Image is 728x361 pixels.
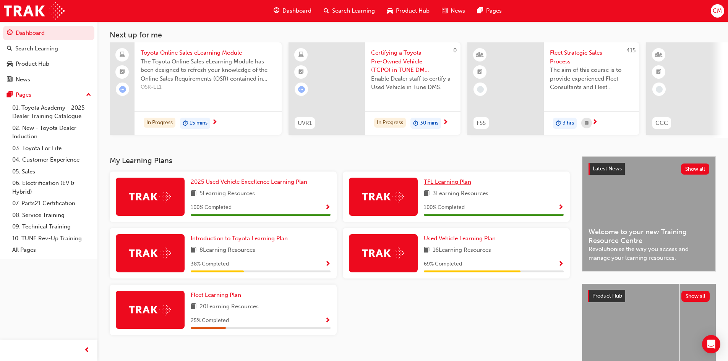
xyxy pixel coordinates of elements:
span: News [451,6,465,15]
span: book-icon [424,189,430,199]
span: car-icon [387,6,393,16]
span: The aim of this course is to provide experienced Fleet Consultants and Fleet Managers with a revi... [550,66,633,92]
button: CM [711,4,724,18]
span: guage-icon [7,30,13,37]
span: Pages [486,6,502,15]
span: 2025 Used Vehicle Excellence Learning Plan [191,178,307,185]
div: In Progress [144,118,175,128]
span: Used Vehicle Learning Plan [424,235,496,242]
a: car-iconProduct Hub [381,3,436,19]
span: learningResourceType_ELEARNING-icon [298,50,304,60]
a: News [3,73,94,87]
span: learningRecordVerb_NONE-icon [656,86,663,93]
span: Show Progress [558,261,564,268]
span: 38 % Completed [191,260,229,269]
span: Certifying a Toyota Pre-Owned Vehicle (TCPO) in TUNE DMS e-Learning Module [371,49,454,74]
span: Show Progress [558,204,564,211]
span: Fleet Learning Plan [191,291,241,298]
img: Trak [129,247,171,259]
div: Search Learning [15,44,58,53]
a: search-iconSearch Learning [318,3,381,19]
img: Trak [362,191,404,202]
a: 07. Parts21 Certification [9,197,94,209]
span: booktick-icon [477,67,483,77]
a: Product HubShow all [588,290,710,302]
span: Show Progress [325,317,331,324]
span: Product Hub [592,293,622,299]
button: Show all [681,164,710,175]
a: 01. Toyota Academy - 2025 Dealer Training Catalogue [9,102,94,122]
span: car-icon [7,61,13,68]
span: book-icon [424,246,430,255]
span: FSS [477,119,486,128]
span: Latest News [593,165,622,172]
a: Latest NewsShow all [589,163,709,175]
span: booktick-icon [120,67,125,77]
a: All Pages [9,244,94,256]
span: Show Progress [325,261,331,268]
span: duration-icon [183,118,188,128]
span: Dashboard [282,6,311,15]
span: 415 [626,47,636,54]
a: Search Learning [3,42,94,56]
img: Trak [362,247,404,259]
span: 8 Learning Resources [199,246,255,255]
span: duration-icon [413,118,418,128]
img: Trak [129,304,171,316]
div: News [16,75,30,84]
a: 09. Technical Training [9,221,94,233]
span: next-icon [443,119,448,126]
span: Welcome to your new Training Resource Centre [589,228,709,245]
span: Introduction to Toyota Learning Plan [191,235,288,242]
span: booktick-icon [298,67,304,77]
a: 0UVR1Certifying a Toyota Pre-Owned Vehicle (TCPO) in TUNE DMS e-Learning ModuleEnable Dealer staf... [289,42,460,135]
span: news-icon [7,76,13,83]
span: Enable Dealer staff to certify a Used Vehicle in Tune DMS. [371,74,454,92]
span: CCC [655,119,668,128]
span: book-icon [191,246,196,255]
span: learningRecordVerb_ATTEMPT-icon [298,86,305,93]
a: 05. Sales [9,166,94,178]
span: 100 % Completed [424,203,465,212]
a: Fleet Learning Plan [191,291,244,299]
span: search-icon [7,45,12,52]
span: news-icon [442,6,448,16]
button: DashboardSearch LearningProduct HubNews [3,24,94,88]
img: Trak [4,2,65,19]
button: Pages [3,88,94,102]
span: duration-icon [556,118,561,128]
button: Show Progress [558,203,564,212]
a: Toyota Online Sales eLearning ModuleThe Toyota Online Sales eLearning Module has been designed to... [110,42,282,135]
a: pages-iconPages [471,3,508,19]
span: 30 mins [420,119,438,128]
div: Product Hub [16,60,49,68]
span: calendar-icon [585,118,589,128]
a: 04. Customer Experience [9,154,94,166]
span: Toyota Online Sales eLearning Module [141,49,276,57]
div: In Progress [374,118,406,128]
span: UVR1 [298,119,312,128]
span: Revolutionise the way you access and manage your learning resources. [589,245,709,262]
img: Trak [129,191,171,202]
a: 415FSSFleet Strategic Sales ProcessThe aim of this course is to provide experienced Fleet Consult... [467,42,639,135]
span: learningRecordVerb_NONE-icon [477,86,484,93]
div: Pages [16,91,31,99]
span: OSR-EL1 [141,83,276,92]
span: TFL Learning Plan [424,178,471,185]
span: next-icon [592,119,598,126]
span: 15 mins [190,119,208,128]
span: next-icon [212,119,217,126]
span: Product Hub [396,6,430,15]
span: 20 Learning Resources [199,302,259,312]
button: Show Progress [558,259,564,269]
span: prev-icon [84,346,90,355]
button: Show Progress [325,259,331,269]
span: search-icon [324,6,329,16]
span: learningResourceType_INSTRUCTOR_LED-icon [477,50,483,60]
a: 10. TUNE Rev-Up Training [9,233,94,244]
h3: My Learning Plans [110,156,570,165]
a: news-iconNews [436,3,471,19]
span: 3 Learning Resources [433,189,488,199]
span: pages-icon [477,6,483,16]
